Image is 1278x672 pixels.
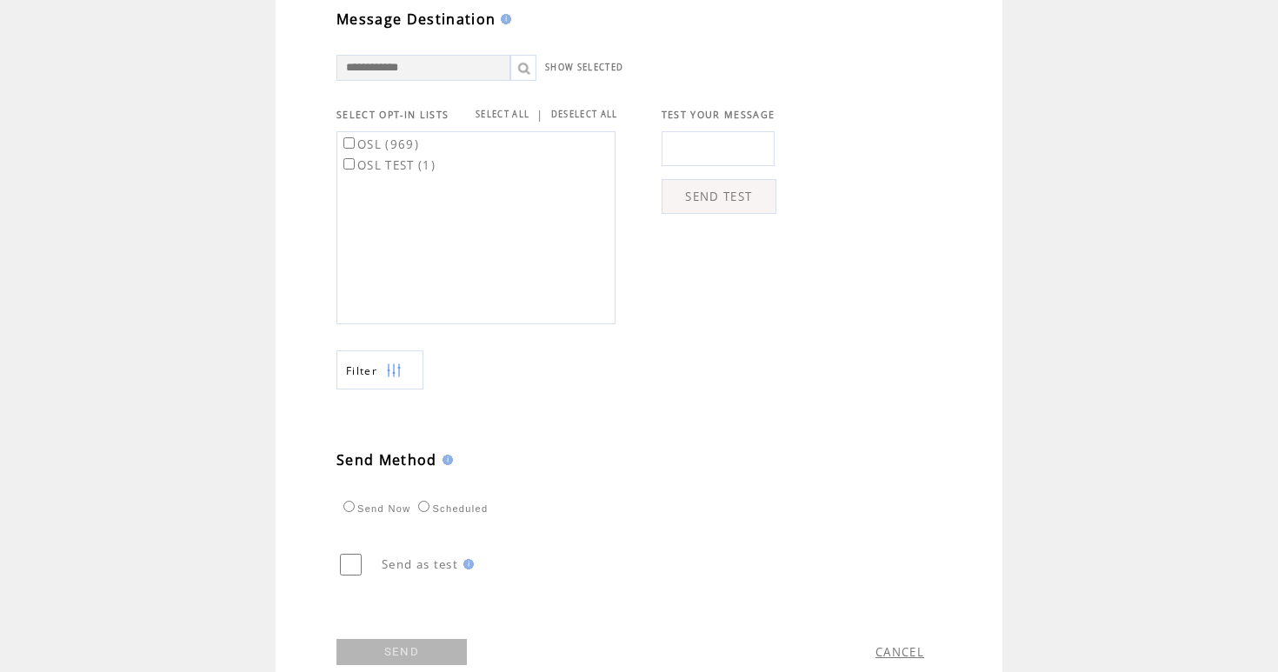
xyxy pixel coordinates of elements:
[343,137,355,149] input: OSL (969)
[336,109,449,121] span: SELECT OPT-IN LISTS
[437,455,453,465] img: help.gif
[476,109,529,120] a: SELECT ALL
[414,503,488,514] label: Scheduled
[343,501,355,512] input: Send Now
[339,503,410,514] label: Send Now
[336,10,496,29] span: Message Destination
[418,501,429,512] input: Scheduled
[536,107,543,123] span: |
[340,136,419,152] label: OSL (969)
[386,351,402,390] img: filters.png
[343,158,355,170] input: OSL TEST (1)
[340,157,436,173] label: OSL TEST (1)
[336,450,437,469] span: Send Method
[382,556,458,572] span: Send as test
[346,363,377,378] span: Show filters
[662,109,775,121] span: TEST YOUR MESSAGE
[336,639,467,665] a: SEND
[551,109,618,120] a: DESELECT ALL
[875,644,924,660] a: CANCEL
[662,179,776,214] a: SEND TEST
[458,559,474,569] img: help.gif
[336,350,423,389] a: Filter
[496,14,511,24] img: help.gif
[545,62,623,73] a: SHOW SELECTED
